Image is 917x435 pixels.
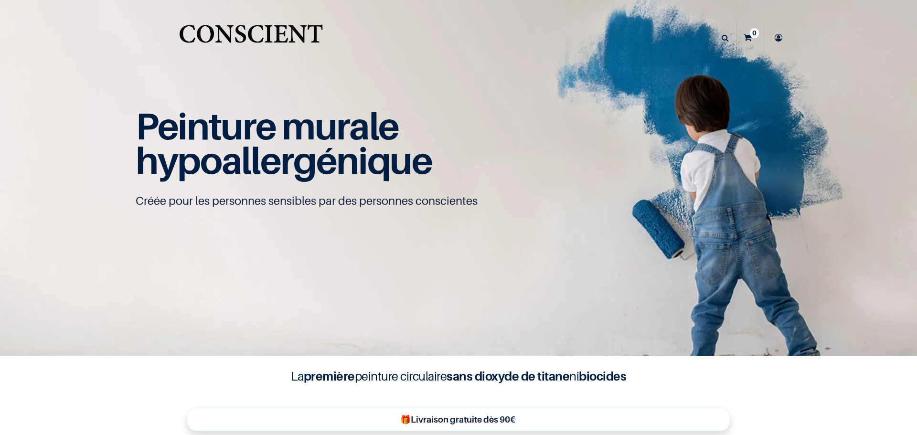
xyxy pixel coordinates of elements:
[177,19,325,57] a: Logo of Conscient
[447,369,569,383] b: sans dioxyde de titane
[400,414,515,424] b: 🎁Livraison gratuite dès 90€
[579,369,626,383] b: biocides
[136,104,399,148] span: Peinture murale
[304,369,355,383] b: première
[136,193,781,209] p: Créée pour les personnes sensibles par des personnes conscientes
[177,19,325,57] img: Conscient
[737,21,764,54] a: 0
[136,138,432,182] span: hypoallergénique
[750,28,759,38] sup: 0
[267,367,650,385] h4: La peinture circulaire ni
